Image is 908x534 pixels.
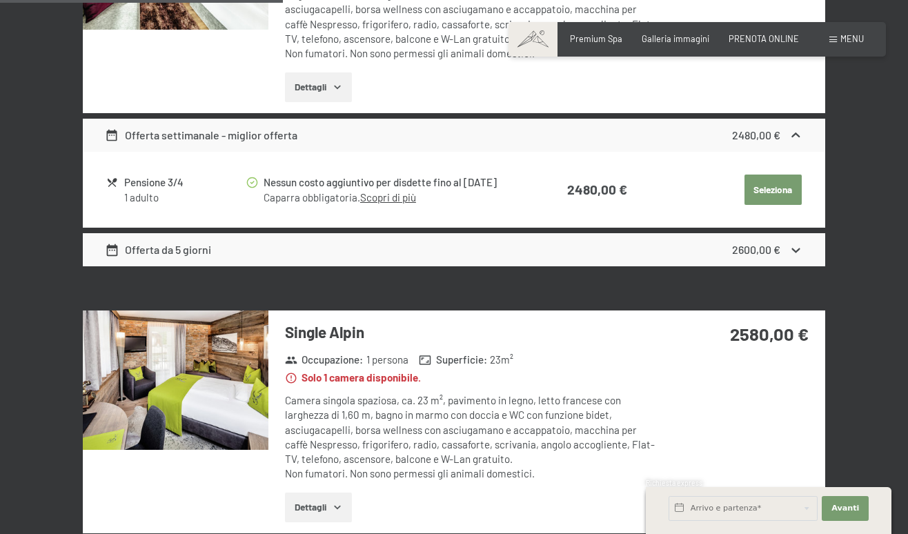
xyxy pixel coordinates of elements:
div: Offerta settimanale - miglior offerta [105,127,297,144]
img: mss_renderimg.php [83,310,268,450]
span: 1 persona [366,353,408,367]
div: Offerta settimanale - miglior offerta2480,00 € [83,119,825,152]
strong: 2600,00 € [732,243,780,256]
div: Offerta da 5 giorni [105,241,211,258]
button: Dettagli [285,72,352,103]
strong: 2480,00 € [732,128,780,141]
div: 1 adulto [124,190,245,205]
span: 23 m² [490,353,513,367]
strong: 2480,00 € [567,181,627,197]
strong: 2580,00 € [730,323,809,344]
span: Menu [840,33,864,44]
h3: Single Alpin [285,322,658,343]
div: Offerta da 5 giorni2600,00 € [83,233,825,266]
strong: Superficie : [419,353,487,367]
div: Nessun costo aggiuntivo per disdette fino al [DATE] [264,175,522,190]
span: Richiesta express [646,479,702,487]
span: Avanti [831,503,859,514]
a: Scopri di più [360,191,416,204]
button: Dettagli [285,493,352,523]
strong: Solo 1 camera disponibile. [285,370,422,385]
a: Premium Spa [570,33,622,44]
button: Seleziona [744,175,802,205]
strong: Occupazione : [285,353,364,367]
a: PRENOTA ONLINE [729,33,799,44]
div: Caparra obbligatoria. [264,190,522,205]
div: Pensione 3/4 [124,175,245,190]
button: Avanti [822,496,869,521]
div: Camera singola spaziosa, ca. 23 m², pavimento in legno, letto francese con larghezza di 1,60 m, b... [285,393,658,482]
a: Galleria immagini [642,33,709,44]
